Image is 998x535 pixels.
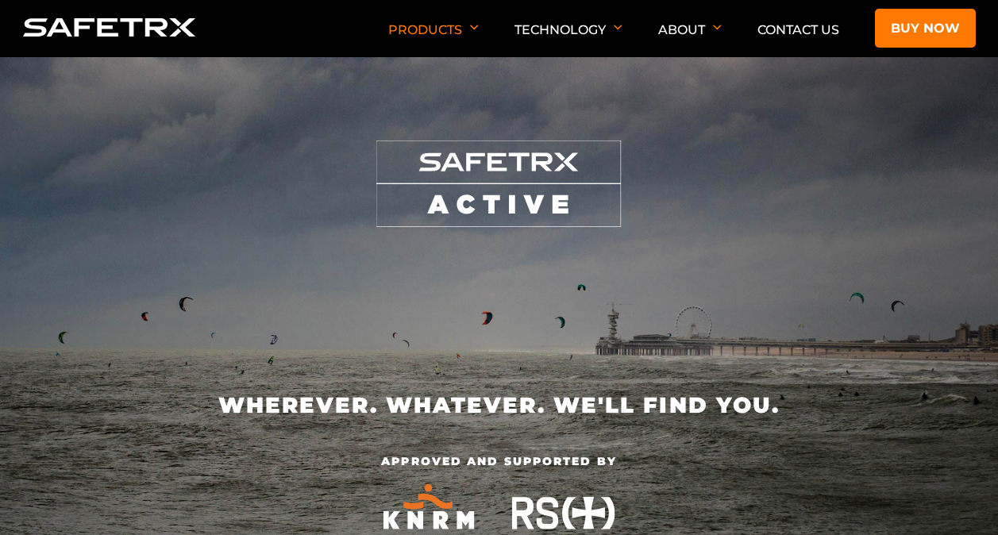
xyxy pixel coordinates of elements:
[875,9,976,48] a: Buy now
[470,25,479,30] img: Arrow down icon
[376,140,622,229] img: SafeTrx Active logo
[614,25,622,30] img: Arrow down icon
[514,22,622,57] p: Technology
[757,22,839,37] a: Contact Us
[658,22,722,57] p: About
[368,454,630,533] div: Approved and Supported by
[218,395,780,414] h1: Wherever. Whatever. We'll find you.
[713,25,722,30] img: Arrow down icon
[23,18,196,37] img: Logo SafeTrx
[388,22,479,57] p: Products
